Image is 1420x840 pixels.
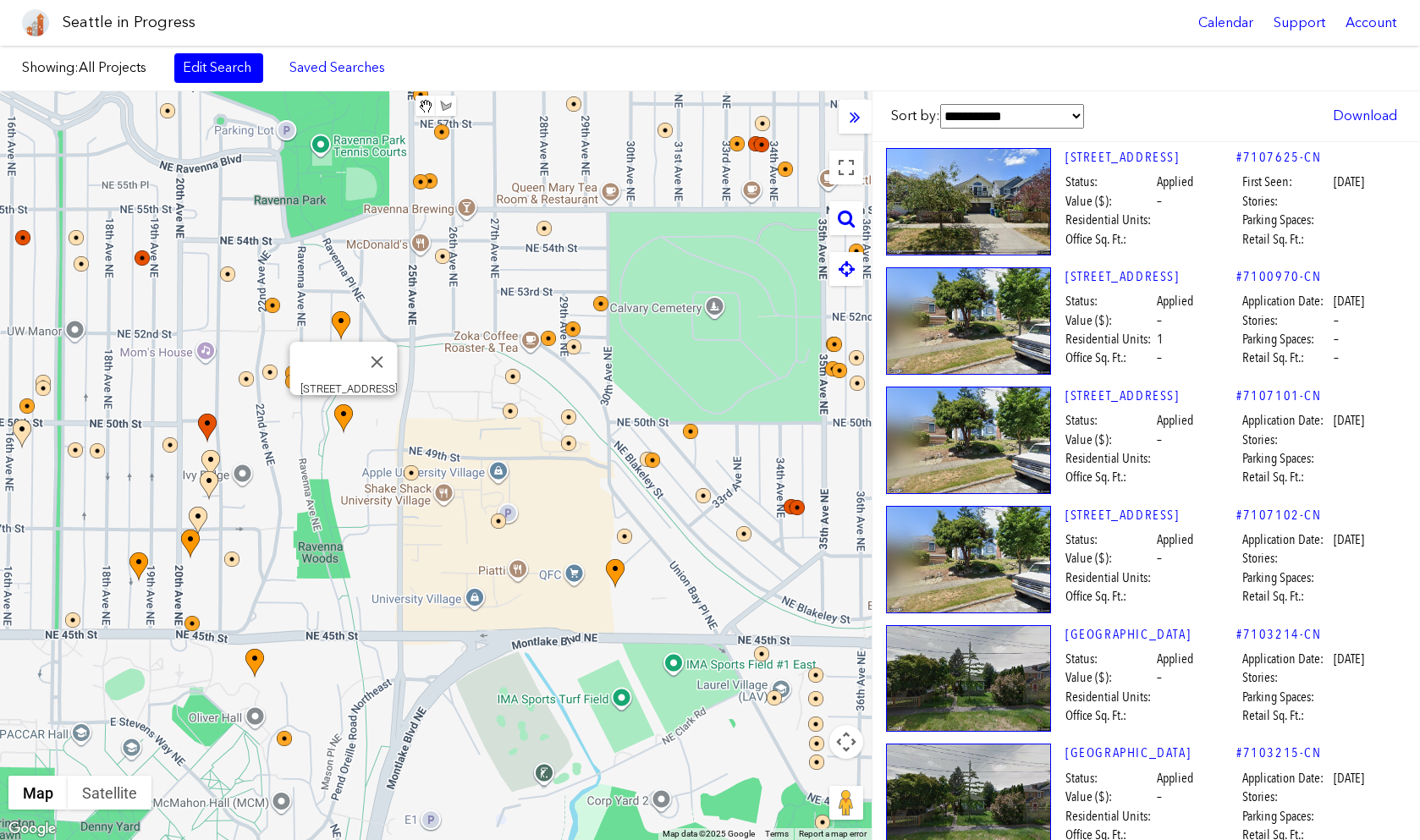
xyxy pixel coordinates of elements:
[1157,788,1162,806] span: –
[79,59,146,75] span: All Projects
[829,725,863,759] button: Map camera controls
[300,382,398,395] div: [STREET_ADDRESS]
[1242,549,1331,568] span: Stories:
[829,786,863,820] button: Drag Pegman onto the map to open Street View
[1065,411,1154,430] span: Status:
[63,12,195,33] h1: Seattle in Progress
[1242,769,1331,788] span: Application Date:
[1065,211,1154,229] span: Residential Units:
[357,342,398,382] button: Close
[1334,769,1364,788] span: [DATE]
[1242,807,1331,826] span: Parking Spaces:
[1236,267,1322,286] a: #7100970-CN
[1065,330,1154,349] span: Residential Units:
[1236,387,1322,405] a: #7107101-CN
[1242,431,1331,449] span: Stories:
[1242,230,1331,249] span: Retail Sq. Ft.:
[1157,311,1162,330] span: –
[886,506,1051,613] img: 5037_36TH_AVE_NE_SEATTLE.jpg
[1065,230,1154,249] span: Office Sq. Ft.:
[886,267,1051,375] img: 5037_36TH_AVE_NE_SEATTLE.jpg
[1065,625,1236,644] a: [GEOGRAPHIC_DATA]
[1242,668,1331,687] span: Stories:
[940,104,1084,129] select: Sort by:
[765,829,789,838] a: Terms
[1236,625,1322,644] a: #7103214-CN
[1242,311,1331,330] span: Stories:
[1065,769,1154,788] span: Status:
[1157,173,1193,191] span: Applied
[1157,530,1193,549] span: Applied
[1065,267,1236,286] a: [STREET_ADDRESS]
[1242,173,1331,191] span: First Seen:
[663,829,755,838] span: Map data ©2025 Google
[891,104,1084,129] label: Sort by:
[1236,148,1322,167] a: #7107625-CN
[174,53,263,82] a: Edit Search
[1157,769,1193,788] span: Applied
[1157,431,1162,449] span: –
[1334,311,1339,330] span: –
[1242,468,1331,486] span: Retail Sq. Ft.:
[68,776,151,810] button: Show satellite imagery
[1157,330,1164,349] span: 1
[1065,449,1154,468] span: Residential Units:
[1242,568,1331,587] span: Parking Spaces:
[1242,706,1331,725] span: Retail Sq. Ft.:
[1242,411,1331,430] span: Application Date:
[1334,292,1364,310] span: [DATE]
[1065,587,1154,606] span: Office Sq. Ft.:
[22,9,49,36] img: favicon-96x96.png
[1157,668,1162,687] span: –
[1065,530,1154,549] span: Status:
[1065,568,1154,587] span: Residential Units:
[22,58,157,77] label: Showing:
[1334,530,1364,549] span: [DATE]
[1065,650,1154,668] span: Status:
[799,829,867,838] a: Report a map error
[886,387,1051,494] img: 5037_36TH_AVE_NE_SEATTLE.jpg
[416,96,436,116] button: Stop drawing
[1334,173,1364,191] span: [DATE]
[1242,211,1331,229] span: Parking Spaces:
[1065,173,1154,191] span: Status:
[886,625,1051,733] img: 4807_UNIVERSITY_VIEW_PL_NE_SEATTLE.jpg
[1065,349,1154,367] span: Office Sq. Ft.:
[1065,706,1154,725] span: Office Sq. Ft.:
[1236,506,1322,524] a: #7107102-CN
[4,818,60,840] a: Open this area in Google Maps (opens a new window)
[1065,192,1154,211] span: Value ($):
[1242,688,1331,706] span: Parking Spaces:
[1157,411,1193,430] span: Applied
[1157,292,1193,310] span: Applied
[8,776,68,810] button: Show street map
[4,818,60,840] img: Google
[886,148,1051,255] img: 4739_UNIVERSITY_VIEW_PL_NE_SEATTLE.jpg
[1324,102,1406,130] a: Download
[1242,330,1331,349] span: Parking Spaces:
[1242,530,1331,549] span: Application Date:
[1242,449,1331,468] span: Parking Spaces:
[829,151,863,184] button: Toggle fullscreen view
[1157,549,1162,568] span: –
[1065,431,1154,449] span: Value ($):
[1065,549,1154,568] span: Value ($):
[436,96,456,116] button: Draw a shape
[1065,468,1154,486] span: Office Sq. Ft.:
[1236,744,1322,762] a: #7103215-CN
[1242,650,1331,668] span: Application Date:
[1065,148,1236,167] a: [STREET_ADDRESS]
[1157,650,1193,668] span: Applied
[1065,311,1154,330] span: Value ($):
[1242,587,1331,606] span: Retail Sq. Ft.:
[1065,668,1154,687] span: Value ($):
[1065,744,1236,762] a: [GEOGRAPHIC_DATA]
[1242,788,1331,806] span: Stories:
[1242,292,1331,310] span: Application Date:
[1334,330,1339,349] span: –
[1334,349,1339,367] span: –
[1065,387,1236,405] a: [STREET_ADDRESS]
[1334,650,1364,668] span: [DATE]
[1065,292,1154,310] span: Status:
[1157,192,1162,211] span: –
